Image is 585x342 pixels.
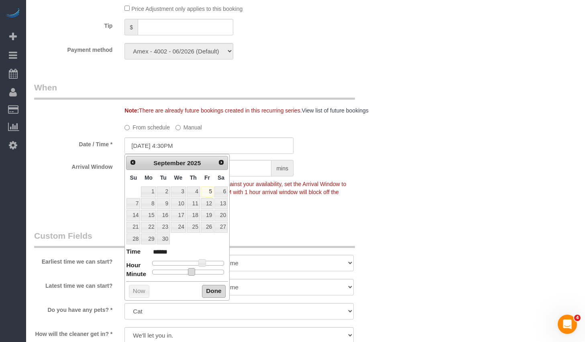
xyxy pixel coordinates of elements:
label: Manual [175,121,202,131]
dt: Hour [126,261,141,271]
img: Automaid Logo [5,8,21,19]
a: 20 [214,210,228,221]
a: 28 [126,233,140,244]
input: MM/DD/YYYY HH:MM [124,137,294,154]
button: Done [202,285,226,298]
span: Monday [145,174,153,181]
a: 5 [201,186,214,197]
span: 2025 [187,160,201,166]
span: mins [271,160,294,176]
a: Prev [127,157,139,168]
a: 16 [157,210,169,221]
span: $ [124,19,138,35]
a: 4 [187,186,200,197]
a: 8 [141,198,156,209]
legend: When [34,82,355,100]
span: Thursday [190,174,197,181]
label: Arrival Window [28,160,118,171]
input: Manual [175,125,181,130]
a: 11 [187,198,200,209]
a: 24 [171,222,186,233]
a: 30 [157,233,169,244]
label: Latest time we can start? [28,279,118,290]
div: There are already future bookings created in this recurring series. [118,106,390,115]
a: View list of future bookings [302,107,369,114]
a: 7 [126,198,140,209]
label: Payment method [28,43,118,54]
span: Next [218,159,224,166]
label: How will the cleaner get in? * [28,327,118,338]
a: 25 [187,222,200,233]
span: Prev [130,159,136,166]
dt: Time [126,247,141,257]
span: Price Adjustment only applies to this booking [131,6,243,12]
a: 12 [201,198,214,209]
span: Wednesday [174,174,183,181]
input: From schedule [124,125,130,130]
a: 14 [126,210,140,221]
label: Date / Time * [28,137,118,148]
a: 19 [201,210,214,221]
a: 21 [126,222,140,233]
a: 15 [141,210,156,221]
a: 2 [157,186,169,197]
a: 18 [187,210,200,221]
span: Friday [204,174,210,181]
label: Earliest time we can start? [28,255,118,266]
strong: Note: [124,107,139,114]
span: To make this booking count against your availability, set the Arrival Window to match a spot on y... [124,181,346,203]
a: 26 [201,222,214,233]
a: 3 [171,186,186,197]
dt: Minute [126,270,146,280]
span: September [153,160,185,166]
iframe: Intercom live chat [558,315,577,334]
a: 1 [141,186,156,197]
a: 13 [214,198,228,209]
a: 9 [157,198,169,209]
a: 27 [214,222,228,233]
a: 10 [171,198,186,209]
label: Tip [28,19,118,30]
label: Do you have any pets? * [28,303,118,314]
a: Next [216,157,227,168]
a: 6 [214,186,228,197]
a: 23 [157,222,169,233]
span: 4 [574,315,581,321]
a: 17 [171,210,186,221]
button: Now [129,285,149,298]
span: Sunday [130,174,137,181]
span: Saturday [218,174,224,181]
span: Tuesday [160,174,167,181]
legend: Custom Fields [34,230,355,248]
a: 22 [141,222,156,233]
a: 29 [141,233,156,244]
label: From schedule [124,121,170,131]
